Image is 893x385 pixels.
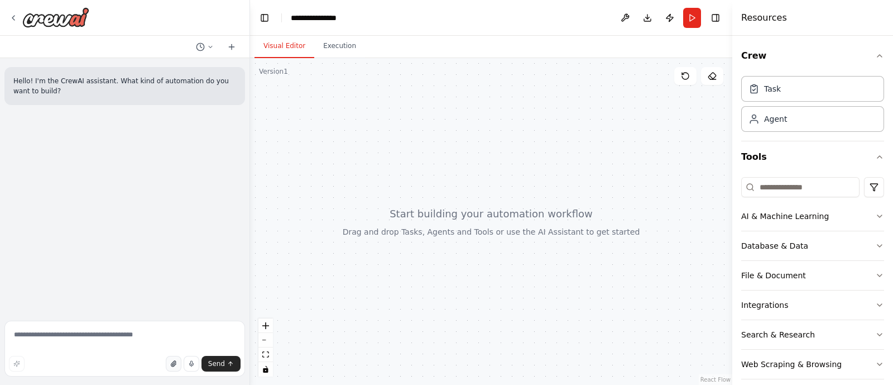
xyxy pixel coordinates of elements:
div: Task [764,83,781,94]
button: Switch to previous chat [191,40,218,54]
nav: breadcrumb [291,12,347,23]
p: Hello! I'm the CrewAI assistant. What kind of automation do you want to build? [13,76,236,96]
div: Database & Data [741,240,808,251]
button: Upload files [166,356,181,372]
button: File & Document [741,261,884,290]
div: Web Scraping & Browsing [741,359,842,370]
h4: Resources [741,11,787,25]
a: React Flow attribution [700,377,731,383]
div: Integrations [741,300,788,311]
button: Database & Data [741,231,884,260]
button: Send [201,356,241,372]
button: Improve this prompt [9,356,25,372]
button: Integrations [741,291,884,320]
img: Logo [22,7,89,27]
div: React Flow controls [258,319,273,377]
button: Hide right sidebar [708,10,723,26]
button: Search & Research [741,320,884,349]
div: AI & Machine Learning [741,211,829,222]
button: zoom out [258,333,273,348]
button: Execution [314,35,365,58]
div: Version 1 [259,67,288,76]
button: toggle interactivity [258,362,273,377]
button: Click to speak your automation idea [184,356,199,372]
button: Visual Editor [255,35,314,58]
div: Agent [764,113,787,125]
button: Crew [741,40,884,72]
div: Crew [741,72,884,141]
button: fit view [258,348,273,362]
div: File & Document [741,270,806,281]
button: Hide left sidebar [257,10,272,26]
div: Search & Research [741,329,815,340]
button: Web Scraping & Browsing [741,350,884,379]
button: Tools [741,141,884,173]
button: Start a new chat [223,40,241,54]
button: zoom in [258,319,273,333]
button: AI & Machine Learning [741,202,884,231]
span: Send [208,359,225,368]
